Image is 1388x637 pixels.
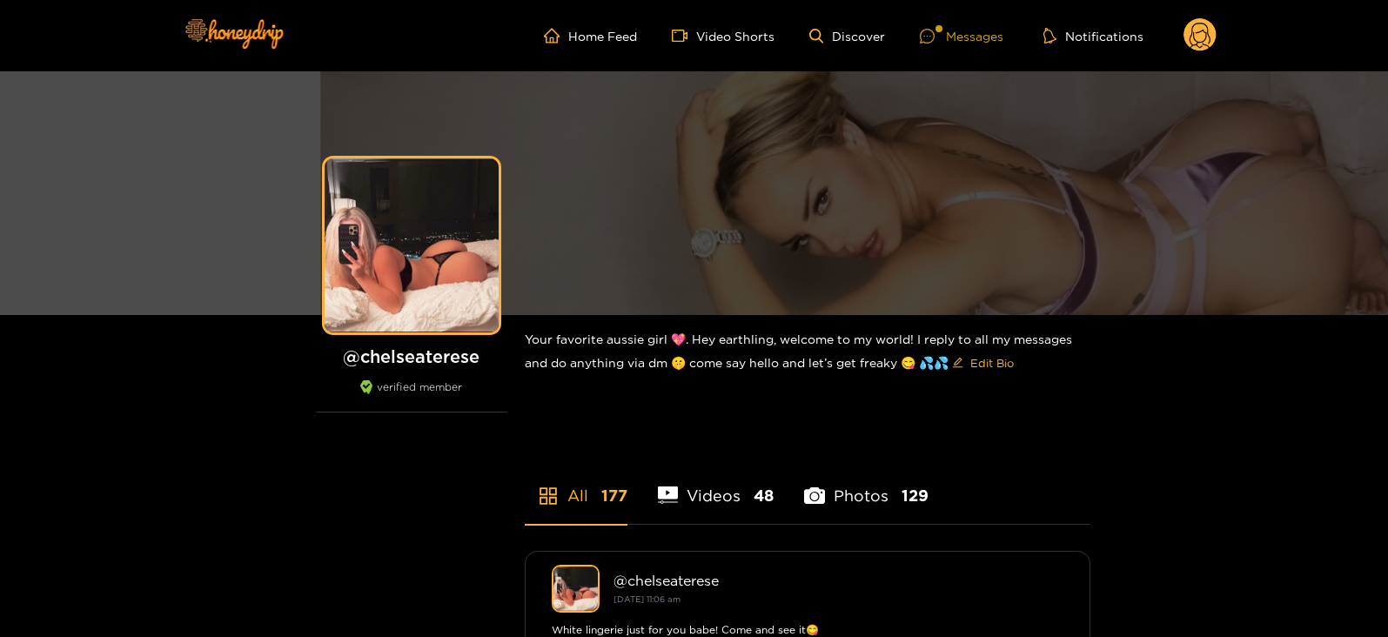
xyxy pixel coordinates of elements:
span: 129 [902,485,929,506]
span: appstore [538,486,559,506]
a: Home Feed [544,28,637,44]
div: verified member [316,380,507,412]
a: Discover [809,29,885,44]
button: Notifications [1038,27,1149,44]
span: 48 [754,485,774,506]
span: edit [952,357,963,370]
a: Video Shorts [672,28,774,44]
span: video-camera [672,28,696,44]
img: chelseaterese [552,565,600,613]
div: Your favorite aussie girl 💖. Hey earthling, welcome to my world! I reply to all my messages and d... [525,315,1090,391]
div: @ chelseaterese [614,573,1063,588]
span: home [544,28,568,44]
span: 177 [601,485,627,506]
li: Photos [804,446,929,524]
h1: @ chelseaterese [316,345,507,367]
li: All [525,446,627,524]
div: Messages [920,26,1003,46]
li: Videos [658,446,774,524]
small: [DATE] 11:06 am [614,594,681,604]
span: Edit Bio [970,354,1014,372]
button: editEdit Bio [949,349,1017,377]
